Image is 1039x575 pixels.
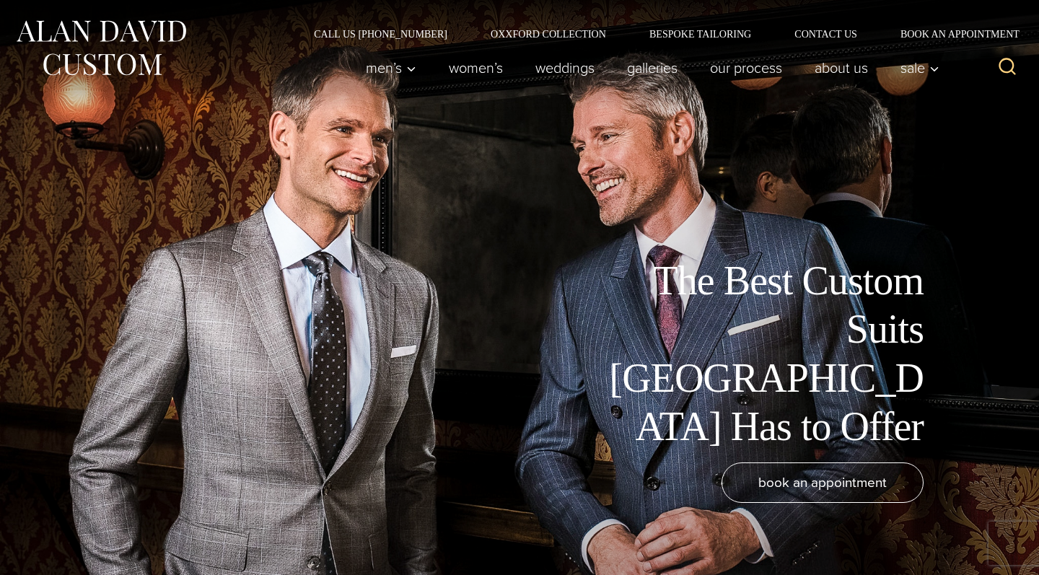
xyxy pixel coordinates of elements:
h1: The Best Custom Suits [GEOGRAPHIC_DATA] Has to Offer [599,257,924,451]
a: weddings [519,53,611,82]
span: Sale [900,61,939,75]
a: Oxxford Collection [469,29,628,39]
a: Call Us [PHONE_NUMBER] [292,29,469,39]
a: About Us [799,53,885,82]
nav: Primary Navigation [350,53,947,82]
a: book an appointment [722,462,924,503]
a: Women’s [433,53,519,82]
span: book an appointment [758,472,887,493]
nav: Secondary Navigation [292,29,1025,39]
a: Our Process [694,53,799,82]
span: Men’s [366,61,416,75]
a: Book an Appointment [879,29,1025,39]
a: Bespoke Tailoring [628,29,773,39]
button: View Search Form [990,51,1025,85]
a: Contact Us [773,29,879,39]
img: Alan David Custom [14,16,188,80]
a: Galleries [611,53,694,82]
